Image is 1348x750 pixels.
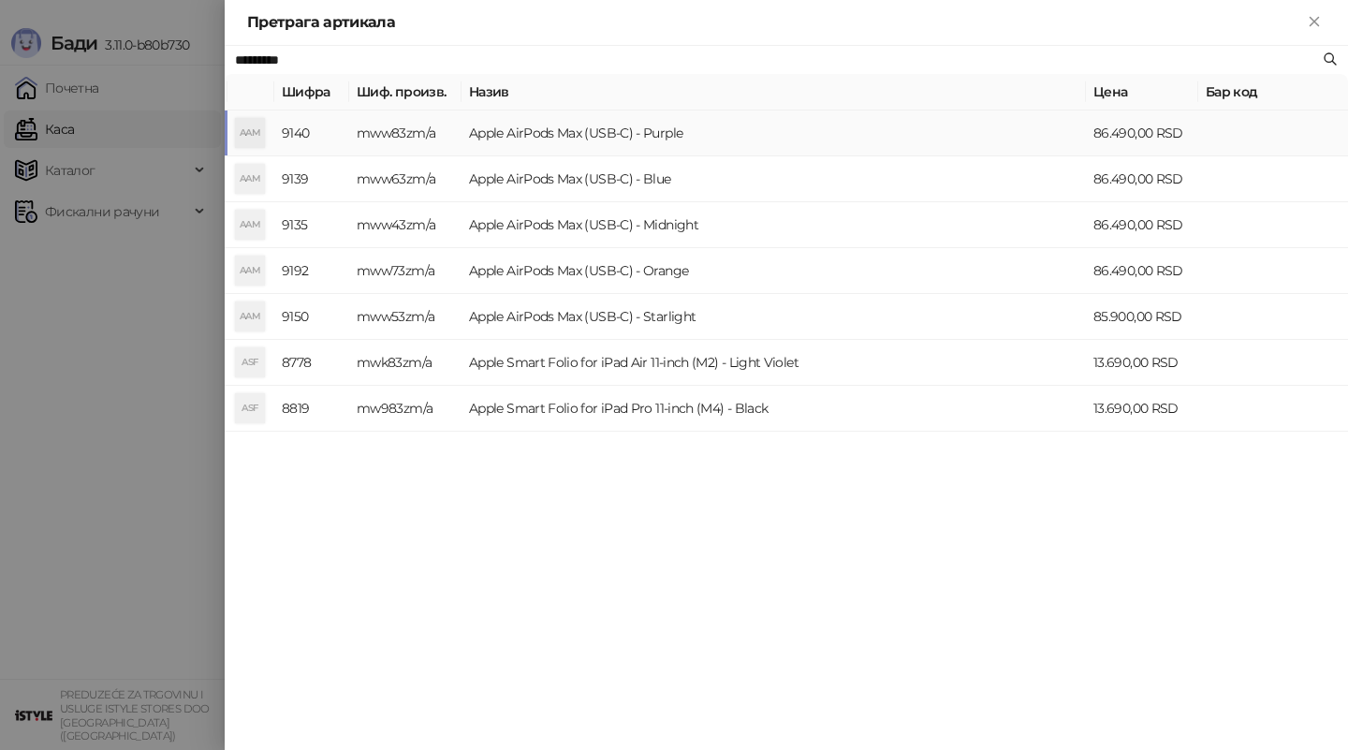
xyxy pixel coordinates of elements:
[1086,110,1198,156] td: 86.490,00 RSD
[1086,202,1198,248] td: 86.490,00 RSD
[235,347,265,377] div: ASF
[274,294,349,340] td: 9150
[349,156,462,202] td: mww63zm/a
[1086,386,1198,432] td: 13.690,00 RSD
[235,164,265,194] div: AAM
[235,393,265,423] div: ASF
[349,340,462,386] td: mwk83zm/a
[235,301,265,331] div: AAM
[462,156,1086,202] td: Apple AirPods Max (USB-C) - Blue
[462,294,1086,340] td: Apple AirPods Max (USB-C) - Starlight
[235,118,265,148] div: AAM
[1086,248,1198,294] td: 86.490,00 RSD
[1086,156,1198,202] td: 86.490,00 RSD
[1086,74,1198,110] th: Цена
[247,11,1303,34] div: Претрага артикала
[349,202,462,248] td: mww43zm/a
[274,156,349,202] td: 9139
[235,256,265,286] div: AAM
[1198,74,1348,110] th: Бар код
[462,202,1086,248] td: Apple AirPods Max (USB-C) - Midnight
[274,202,349,248] td: 9135
[1086,340,1198,386] td: 13.690,00 RSD
[462,340,1086,386] td: Apple Smart Folio for iPad Air 11-inch (M2) - Light Violet
[462,74,1086,110] th: Назив
[349,74,462,110] th: Шиф. произв.
[1086,294,1198,340] td: 85.900,00 RSD
[1303,11,1326,34] button: Close
[349,110,462,156] td: mww83zm/a
[462,386,1086,432] td: Apple Smart Folio for iPad Pro 11-inch (M4) - Black
[462,110,1086,156] td: Apple AirPods Max (USB-C) - Purple
[274,248,349,294] td: 9192
[349,386,462,432] td: mw983zm/a
[274,110,349,156] td: 9140
[462,248,1086,294] td: Apple AirPods Max (USB-C) - Orange
[235,210,265,240] div: AAM
[274,74,349,110] th: Шифра
[349,294,462,340] td: mww53zm/a
[349,248,462,294] td: mww73zm/a
[274,340,349,386] td: 8778
[274,386,349,432] td: 8819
